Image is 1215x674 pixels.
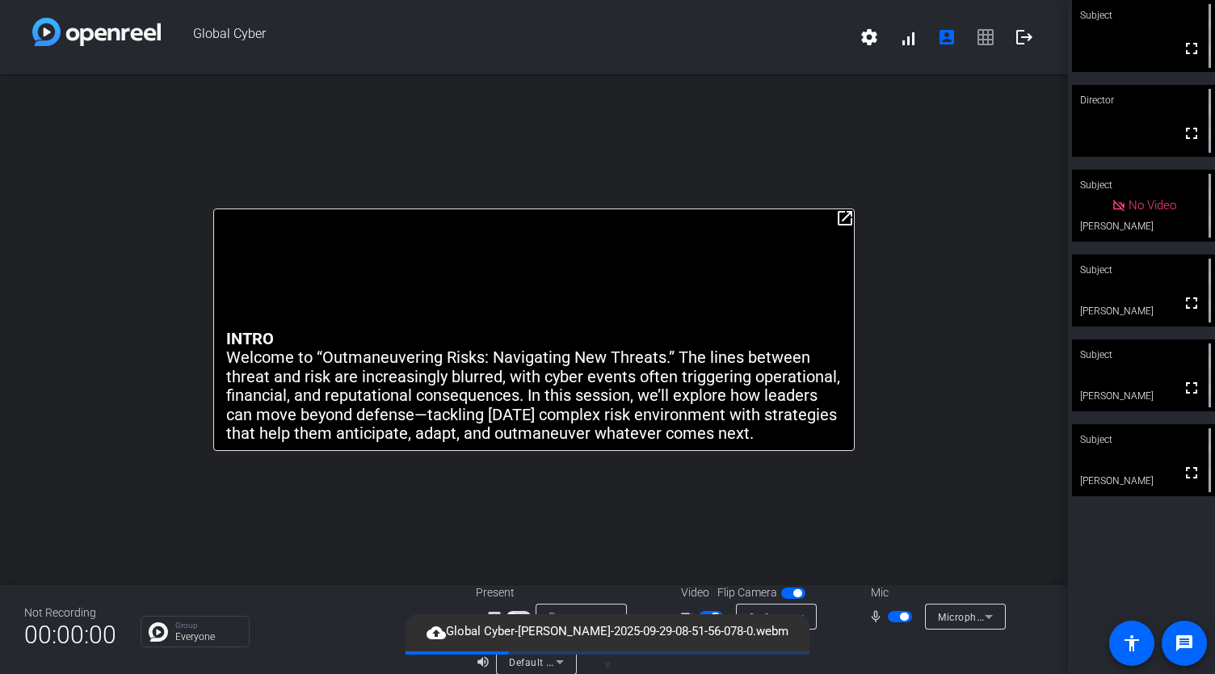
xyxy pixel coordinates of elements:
span: Default - Surface Omnisonic Speakers (2- Surface High Definition Audio) [509,655,850,668]
span: Flip Camera [717,584,777,601]
mat-icon: logout [1015,27,1034,47]
div: Not Recording [24,604,116,621]
strong: INTRO [226,329,274,348]
p: Group [175,621,241,630]
div: Director [1072,85,1215,116]
mat-icon: fullscreen [1182,463,1201,482]
span: Global Cyber-[PERSON_NAME]-2025-09-29-08-51-56-078-0.webm [418,622,797,642]
span: ▼ [602,658,614,672]
mat-icon: mic_none [868,607,888,626]
span: Microphone (PD100U) (0c76:1717) [938,610,1104,623]
mat-icon: cloud_upload [427,623,446,642]
mat-icon: fullscreen [1182,293,1201,313]
p: Everyone [175,632,241,642]
mat-icon: screen_share_outline [487,607,507,626]
mat-icon: accessibility [1122,634,1141,653]
mat-icon: videocam_outline [679,607,699,626]
mat-icon: open_in_new [835,209,855,228]
p: Welcome to “Outmaneuvering Risks: Navigating New Threats.” The lines between threat and risk are ... [226,348,841,443]
span: Source [549,610,586,623]
mat-icon: message [1175,634,1194,653]
img: Chat Icon [149,622,168,642]
mat-icon: volume_up [476,652,495,672]
div: Mic [855,584,1016,601]
mat-icon: settings [860,27,879,47]
span: Global Cyber [161,18,850,57]
span: Video [681,584,709,601]
img: white-gradient.svg [32,18,161,46]
mat-icon: fullscreen [1182,39,1201,58]
div: Subject [1072,170,1215,200]
span: No Video [1129,198,1176,213]
span: 00:00:00 [24,615,116,655]
mat-icon: fullscreen [1182,124,1201,143]
div: Subject [1072,339,1215,370]
mat-icon: fullscreen [1182,378,1201,398]
button: signal_cellular_alt [889,18,927,57]
div: Subject [1072,424,1215,455]
div: Subject [1072,255,1215,285]
div: Present [476,584,637,601]
mat-icon: account_box [937,27,956,47]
